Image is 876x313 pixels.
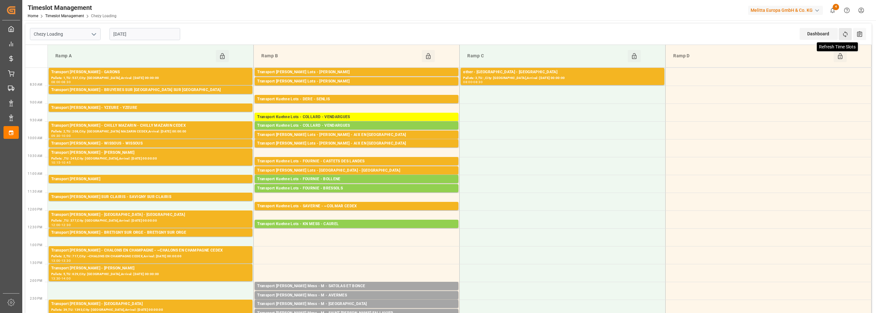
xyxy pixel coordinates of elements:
[463,69,662,75] div: other - [GEOGRAPHIC_DATA] - [GEOGRAPHIC_DATA]
[61,161,71,164] div: 10:45
[51,147,250,152] div: Pallets: 5,TU: ,City: WISSOUS,Arrival: [DATE] 00:00:00
[51,247,250,254] div: Transport [PERSON_NAME] - CHALONS EN CHAMPAGNE - ~CHALONS EN CHAMPAGNE CEDEX
[51,224,60,226] div: 12:00
[257,210,456,215] div: Pallets: 5,TU: 538,City: ~COLMAR CEDEX,Arrival: [DATE] 00:00:00
[257,147,456,152] div: Pallets: ,TU: 20,City: [GEOGRAPHIC_DATA],Arrival: [DATE] 00:00:00
[60,224,61,226] div: -
[30,28,101,40] input: Type to search/select
[61,224,71,226] div: 12:30
[748,4,825,16] button: Melitta Europa GmbH & Co. KG
[463,75,662,81] div: Pallets: 3,TU: ,City: [GEOGRAPHIC_DATA],Arrival: [DATE] 00:00:00
[51,69,250,75] div: Transport [PERSON_NAME] - GARONS
[840,3,854,18] button: Help Center
[30,83,42,86] span: 8:30 AM
[60,81,61,83] div: -
[28,154,42,158] span: 10:30 AM
[28,3,117,12] div: Timeslot Management
[473,81,483,83] div: 08:30
[60,259,61,262] div: -
[51,176,250,182] div: Transport [PERSON_NAME]
[257,96,456,103] div: Transport Kuehne Lots - DERE - SENLIS
[257,174,456,179] div: Pallets: 1,TU: 174,City: [GEOGRAPHIC_DATA],Arrival: [DATE] 00:00:00
[259,50,422,62] div: Ramp B
[61,277,71,280] div: 14:00
[257,192,456,197] div: Pallets: 1,TU: 84,City: BRESSOLS,Arrival: [DATE] 00:00:00
[257,123,456,129] div: Transport Kuehne Lots - COLLARD - VENDARGUES
[257,78,456,85] div: Transport [PERSON_NAME] Lots - [PERSON_NAME]
[257,103,456,108] div: Pallets: ,TU: 285,City: [GEOGRAPHIC_DATA],Arrival: [DATE] 00:00:00
[257,114,456,120] div: Transport Kuehne Lots - COLLARD - VENDARGUES
[61,259,71,262] div: 13:30
[51,200,250,206] div: Pallets: 1,TU: 30,City: [GEOGRAPHIC_DATA],Arrival: [DATE] 00:00:00
[28,172,42,175] span: 11:00 AM
[257,138,456,144] div: Pallets: ,TU: 65,City: [GEOGRAPHIC_DATA],Arrival: [DATE] 00:00:00
[60,134,61,137] div: -
[257,227,456,233] div: Pallets: 1,TU: 244,City: [GEOGRAPHIC_DATA],Arrival: [DATE] 00:00:00
[109,28,180,40] input: DD-MM-YYYY
[51,81,60,83] div: 08:00
[257,165,456,170] div: Pallets: 1,TU: ,City: CASTETS DES [PERSON_NAME],Arrival: [DATE] 00:00:00
[257,75,456,81] div: Pallets: 31,TU: 512,City: CARQUEFOU,Arrival: [DATE] 00:00:00
[51,218,250,224] div: Pallets: ,TU: 377,City: [GEOGRAPHIC_DATA],Arrival: [DATE] 00:00:00
[257,283,456,289] div: Transport [PERSON_NAME] Mess - M - SATOLAS ET BONCE
[257,167,456,174] div: Transport [PERSON_NAME] Lots - [GEOGRAPHIC_DATA] - [GEOGRAPHIC_DATA]
[463,81,472,83] div: 08:00
[257,299,456,304] div: Pallets: ,TU: 95,City: [GEOGRAPHIC_DATA],Arrival: [DATE] 00:00:00
[28,208,42,211] span: 12:00 PM
[51,230,250,236] div: Transport [PERSON_NAME] - BRETIGNY SUR ORGE - BRETIGNY SUR ORGE
[51,75,250,81] div: Pallets: 1,TU: 537,City: [GEOGRAPHIC_DATA],Arrival: [DATE] 00:00:00
[30,243,42,247] span: 1:00 PM
[257,289,456,295] div: Pallets: ,TU: 8,City: SATOLAS ET BONCE,Arrival: [DATE] 00:00:00
[472,81,473,83] div: -
[45,14,84,18] a: Timeslot Management
[51,87,250,93] div: Transport [PERSON_NAME] - BRUYERES SUR [GEOGRAPHIC_DATA] SUR [GEOGRAPHIC_DATA]
[51,236,250,241] div: Pallets: ,TU: 73,City: [GEOGRAPHIC_DATA],Arrival: [DATE] 00:00:00
[51,156,250,161] div: Pallets: ,TU: 245,City: [GEOGRAPHIC_DATA],Arrival: [DATE] 00:00:00
[51,272,250,277] div: Pallets: 5,TU: 629,City: [GEOGRAPHIC_DATA],Arrival: [DATE] 00:00:00
[51,123,250,129] div: Transport [PERSON_NAME] - CHILLY MAZARIN - CHILLY MAZARIN CEDEX
[257,176,456,182] div: Transport Kuehne Lots - FOURNIE - BOLLENE
[51,277,60,280] div: 13:30
[51,194,250,200] div: Transport [PERSON_NAME] SUR CLAIRIS - SAVIGNY SUR CLAIRIS
[28,225,42,229] span: 12:30 PM
[257,221,456,227] div: Transport Kuehne Lots - KN MESS - CAUREL
[51,182,250,188] div: Pallets: ,TU: 127,City: [GEOGRAPHIC_DATA],Arrival: [DATE] 00:00:00
[30,118,42,122] span: 9:30 AM
[30,279,42,282] span: 2:00 PM
[257,182,456,188] div: Pallets: 2,TU: ,City: BOLLENE,Arrival: [DATE] 00:00:00
[61,134,71,137] div: 10:00
[51,212,250,218] div: Transport [PERSON_NAME] - [GEOGRAPHIC_DATA] - [GEOGRAPHIC_DATA]
[51,105,250,111] div: Transport [PERSON_NAME] - YZEURE - YZEURE
[257,120,456,126] div: Pallets: 16,TU: 192,City: [GEOGRAPHIC_DATA],Arrival: [DATE] 00:00:00
[257,307,456,313] div: Pallets: ,TU: 12,City: [GEOGRAPHIC_DATA],Arrival: [DATE] 00:00:00
[28,14,38,18] a: Home
[257,129,456,134] div: Pallets: 14,TU: 544,City: [GEOGRAPHIC_DATA],Arrival: [DATE] 00:00:00
[30,297,42,300] span: 2:30 PM
[61,81,71,83] div: 08:30
[60,161,61,164] div: -
[257,140,456,147] div: Transport [PERSON_NAME] Lots - [PERSON_NAME] - AIX EN [GEOGRAPHIC_DATA]
[833,4,839,10] span: 4
[51,129,250,134] div: Pallets: 2,TU: 208,City: [GEOGRAPHIC_DATA] MAZARIN CEDEX,Arrival: [DATE] 00:00:00
[257,132,456,138] div: Transport [PERSON_NAME] Lots - [PERSON_NAME] - AIX EN [GEOGRAPHIC_DATA]
[257,185,456,192] div: Transport Kuehne Lots - FOURNIE - BRESSOLS
[51,254,250,259] div: Pallets: 2,TU: 717,City: ~CHALONS EN CHAMPAGNE CEDEX,Arrival: [DATE] 00:00:00
[257,292,456,299] div: Transport [PERSON_NAME] Mess - M - AVERMES
[257,85,456,90] div: Pallets: ,TU: 116,City: [GEOGRAPHIC_DATA],Arrival: [DATE] 00:00:00
[51,307,250,313] div: Pallets: 39,TU: 1393,City: [GEOGRAPHIC_DATA],Arrival: [DATE] 00:00:00
[257,69,456,75] div: Transport [PERSON_NAME] Lots - [PERSON_NAME]
[51,161,60,164] div: 10:15
[257,203,456,210] div: Transport Kuehne Lots - SAVERNE - ~COLMAR CEDEX
[60,277,61,280] div: -
[89,29,98,39] button: open menu
[257,158,456,165] div: Transport Kuehne Lots - FOURNIE - CASTETS DES LANDES
[30,101,42,104] span: 9:00 AM
[28,136,42,140] span: 10:00 AM
[51,265,250,272] div: Transport [PERSON_NAME] - [PERSON_NAME]
[51,134,60,137] div: 09:30
[748,6,823,15] div: Melitta Europa GmbH & Co. KG
[465,50,628,62] div: Ramp C
[30,261,42,265] span: 1:30 PM
[671,50,834,62] div: Ramp D
[257,301,456,307] div: Transport [PERSON_NAME] Mess - M - [GEOGRAPHIC_DATA]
